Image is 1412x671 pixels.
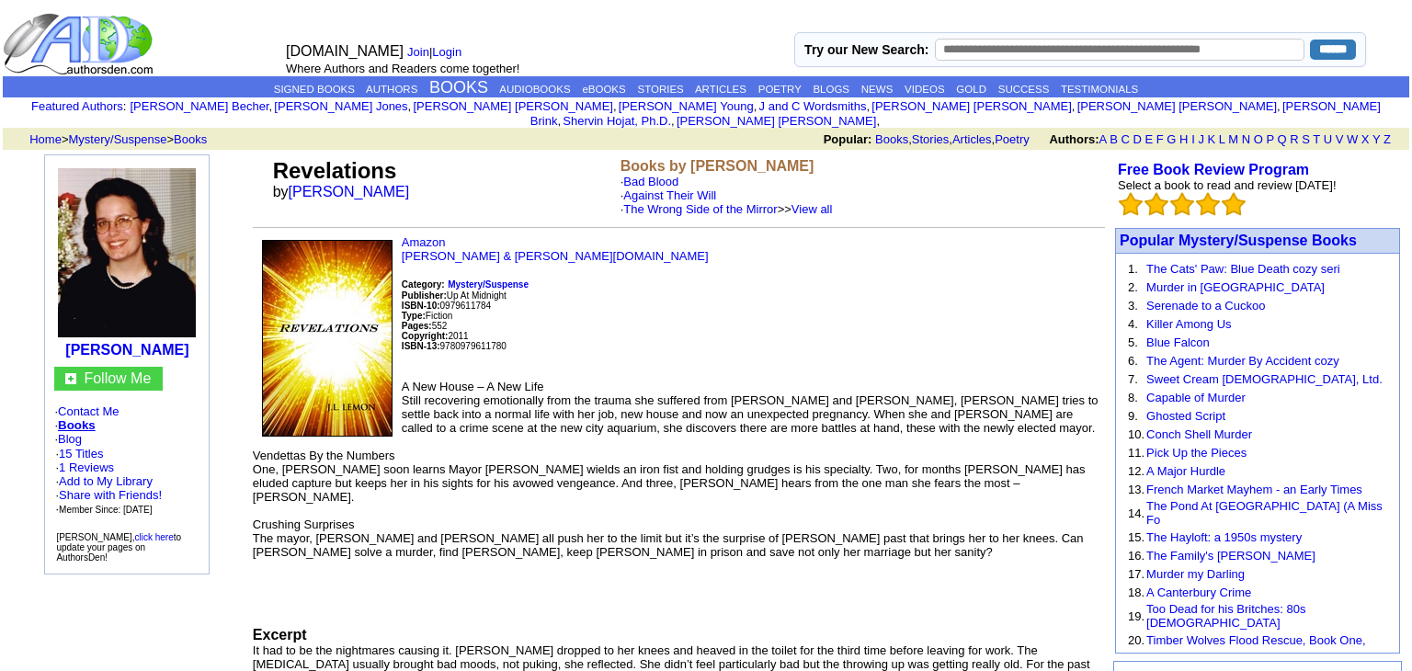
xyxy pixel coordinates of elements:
[623,188,716,202] a: Against Their Will
[174,132,207,146] a: Books
[952,132,992,146] a: Articles
[998,84,1050,95] a: SUCCESS
[1119,192,1143,216] img: bigemptystars.png
[402,321,432,331] b: Pages:
[912,132,949,146] a: Stories
[582,84,625,95] a: eBOOKS
[995,132,1030,146] a: Poetry
[274,99,407,113] a: [PERSON_NAME] Jones
[677,114,876,128] a: [PERSON_NAME] [PERSON_NAME]
[1144,192,1168,216] img: bigemptystars.png
[413,99,612,113] a: [PERSON_NAME] [PERSON_NAME]
[55,474,162,516] font: · · ·
[1281,102,1282,112] font: i
[273,158,397,183] font: Revelations
[59,505,153,515] font: Member Since: [DATE]
[813,84,849,95] a: BLOGS
[59,474,153,488] a: Add to My Library
[1266,132,1273,146] a: P
[253,627,307,643] font: Excerpt
[130,99,268,113] a: [PERSON_NAME] Becher
[1313,132,1320,146] a: T
[1146,280,1325,294] a: Murder in [GEOGRAPHIC_DATA]
[31,99,126,113] font: :
[1128,567,1144,581] font: 17.
[1128,446,1144,460] font: 11.
[84,370,151,386] a: Follow Me
[905,84,944,95] a: VIDEOS
[59,447,103,461] a: 15 Titles
[29,132,62,146] a: Home
[1361,132,1370,146] a: X
[1144,132,1153,146] a: E
[1146,299,1265,313] a: Serenade to a Cuckoo
[1228,132,1238,146] a: M
[824,132,1407,146] font: , , ,
[366,84,417,95] a: AUTHORS
[623,175,678,188] a: Bad Blood
[530,99,1381,128] a: [PERSON_NAME] Brink
[621,188,833,216] font: ·
[621,202,833,216] font: · >>
[619,99,754,113] a: [PERSON_NAME] Young
[1146,335,1210,349] a: Blue Falcon
[1222,192,1246,216] img: bigemptystars.png
[1110,132,1118,146] a: B
[402,235,446,249] a: Amazon
[65,342,188,358] b: [PERSON_NAME]
[757,102,758,112] font: i
[1128,609,1144,623] font: 19.
[55,447,162,516] font: · ·
[286,43,404,59] font: [DOMAIN_NAME]
[407,45,468,59] font: |
[1167,132,1176,146] a: G
[58,168,196,337] img: 67750.jpg
[402,301,491,311] font: 0979611784
[1191,132,1195,146] a: I
[1146,464,1225,478] a: A Major Hurdle
[804,42,928,57] label: Try our New Search:
[1128,633,1144,647] font: 20.
[31,99,123,113] a: Featured Authors
[1384,132,1391,146] a: Z
[1242,132,1250,146] a: N
[621,158,814,174] b: Books by [PERSON_NAME]
[1208,132,1216,146] a: K
[130,99,1380,128] font: , , , , , , , , , ,
[1146,549,1315,563] a: The Family's [PERSON_NAME]
[134,532,173,542] a: click here
[58,404,119,418] a: Contact Me
[1347,132,1358,146] a: W
[1128,299,1138,313] font: 3.
[1099,132,1107,146] a: A
[870,102,871,112] font: i
[1290,132,1298,146] a: R
[1118,162,1309,177] a: Free Book Review Program
[432,45,461,59] a: Login
[1128,464,1144,478] font: 12.
[1128,372,1138,386] font: 7.
[1128,586,1144,599] font: 18.
[289,184,410,199] a: [PERSON_NAME]
[1146,262,1340,276] a: The Cats' Paw: Blue Death cozy seri
[23,132,207,146] font: > >
[1146,602,1305,630] a: Too Dead for his Britches: 80s [DEMOGRAPHIC_DATA]
[1156,132,1164,146] a: F
[1128,317,1138,331] font: 4.
[956,84,986,95] a: GOLD
[1049,132,1099,146] b: Authors:
[1254,132,1263,146] a: O
[262,240,393,437] img: 64966.jpg
[1146,483,1362,496] a: French Market Mayhem - an Early Times
[1179,132,1188,146] a: H
[1128,280,1138,294] font: 2.
[1128,262,1138,276] font: 1.
[695,84,746,95] a: ARTICLES
[1219,132,1225,146] a: L
[1128,391,1138,404] font: 8.
[1118,178,1337,192] font: Select a book to read and review [DATE]!
[1146,372,1383,386] a: Sweet Cream [DEMOGRAPHIC_DATA], Ltd.
[286,62,519,75] font: Where Authors and Readers come together!
[1146,427,1252,441] a: Conch Shell Murder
